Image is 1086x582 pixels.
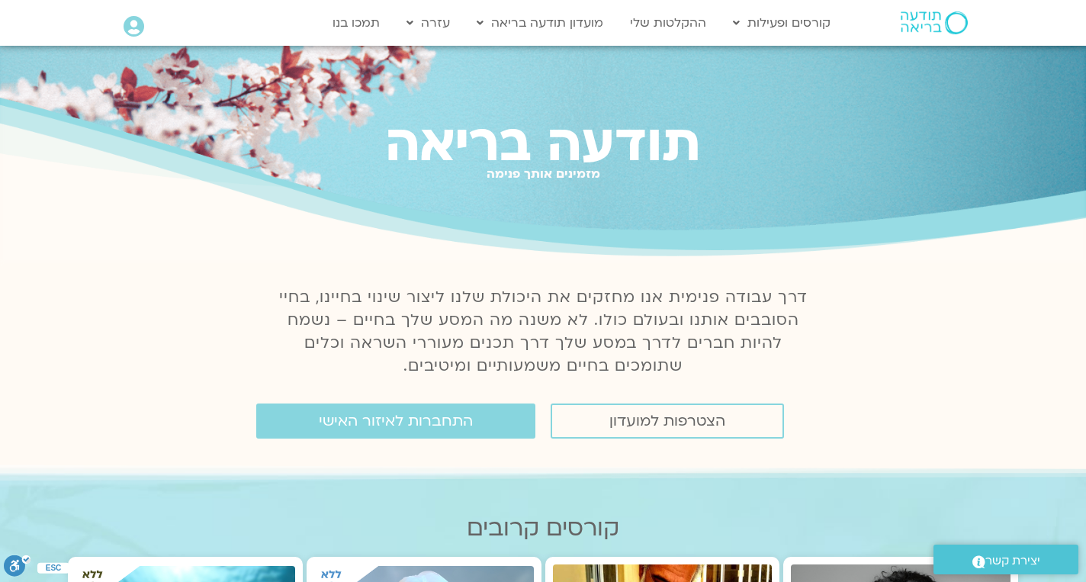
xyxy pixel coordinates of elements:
[901,11,968,34] img: תודעה בריאה
[933,545,1078,574] a: יצירת קשר
[609,413,725,429] span: הצטרפות למועדון
[256,404,535,439] a: התחברות לאיזור האישי
[325,8,387,37] a: תמכו בנו
[319,413,473,429] span: התחברות לאיזור האישי
[68,515,1018,542] h2: קורסים קרובים
[469,8,611,37] a: מועדון תודעה בריאה
[985,551,1040,571] span: יצירת קשר
[725,8,838,37] a: קורסים ופעילות
[622,8,714,37] a: ההקלטות שלי
[270,286,816,378] p: דרך עבודה פנימית אנו מחזקים את היכולת שלנו ליצור שינוי בחיינו, בחיי הסובבים אותנו ובעולם כולו. לא...
[399,8,458,37] a: עזרה
[551,404,784,439] a: הצטרפות למועדון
